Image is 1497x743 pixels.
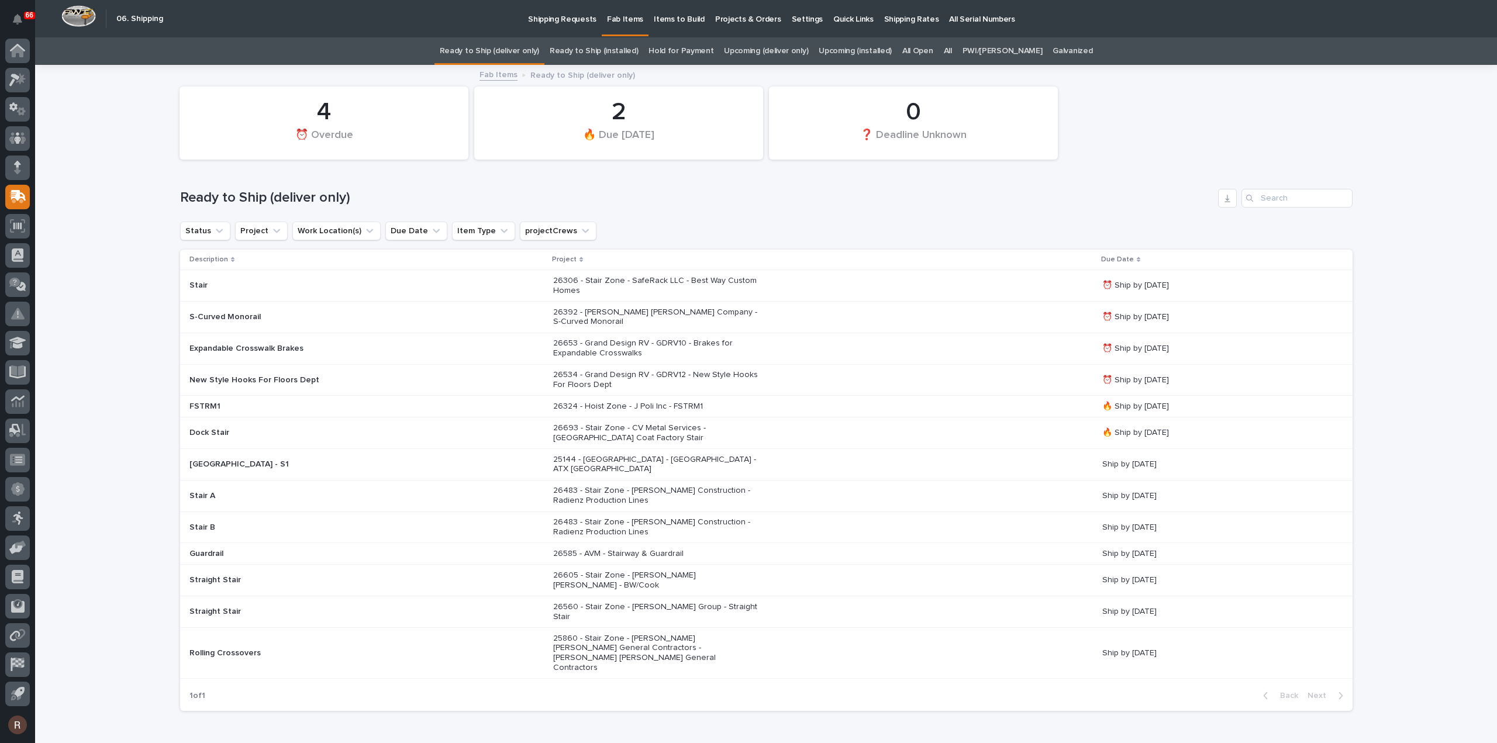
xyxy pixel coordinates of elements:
button: Next [1303,690,1353,701]
p: 26605 - Stair Zone - [PERSON_NAME] [PERSON_NAME] - BW/Cook [553,571,758,590]
button: Item Type [452,222,515,240]
h2: 06. Shipping [116,14,163,24]
p: 26653 - Grand Design RV - GDRV10 - Brakes for Expandable Crosswalks [553,338,758,358]
tr: Stair A26483 - Stair Zone - [PERSON_NAME] Construction - Radienz Production LinesShip by [DATE] [180,480,1353,512]
p: Guardrail [189,549,394,559]
tr: Rolling Crossovers25860 - Stair Zone - [PERSON_NAME] [PERSON_NAME] General Contractors - [PERSON_... [180,627,1353,678]
p: 26693 - Stair Zone - CV Metal Services - [GEOGRAPHIC_DATA] Coat Factory Stair [553,423,758,443]
tr: [GEOGRAPHIC_DATA] - S125144 - [GEOGRAPHIC_DATA] - [GEOGRAPHIC_DATA] - ATX [GEOGRAPHIC_DATA]Ship b... [180,449,1353,481]
p: 🔥 Ship by [DATE] [1102,402,1288,412]
p: Ship by [DATE] [1102,491,1288,501]
tr: Straight Stair26560 - Stair Zone - [PERSON_NAME] Group - Straight StairShip by [DATE] [180,596,1353,628]
button: Due Date [385,222,447,240]
p: Stair [189,281,394,291]
a: Upcoming (deliver only) [724,37,808,65]
p: 26585 - AVM - Stairway & Guardrail [553,549,758,559]
p: 26483 - Stair Zone - [PERSON_NAME] Construction - Radienz Production Lines [553,486,758,506]
span: Next [1308,690,1333,701]
p: Ship by [DATE] [1102,523,1288,533]
p: Ship by [DATE] [1102,549,1288,559]
p: 26534 - Grand Design RV - GDRV12 - New Style Hooks For Floors Dept [553,370,758,390]
button: Status [180,222,230,240]
tr: Guardrail26585 - AVM - Stairway & GuardrailShip by [DATE] [180,543,1353,565]
p: 1 of 1 [180,682,215,710]
p: ⏰ Ship by [DATE] [1102,312,1288,322]
p: 🔥 Ship by [DATE] [1102,428,1288,438]
tr: Expandable Crosswalk Brakes26653 - Grand Design RV - GDRV10 - Brakes for Expandable Crosswalks⏰ S... [180,333,1353,364]
img: Workspace Logo [61,5,96,27]
tr: Straight Stair26605 - Stair Zone - [PERSON_NAME] [PERSON_NAME] - BW/CookShip by [DATE] [180,565,1353,596]
div: ❓ Deadline Unknown [789,128,1038,153]
tr: Stair B26483 - Stair Zone - [PERSON_NAME] Construction - Radienz Production LinesShip by [DATE] [180,512,1353,543]
button: Back [1254,690,1303,701]
h1: Ready to Ship (deliver only) [180,189,1213,206]
p: Ship by [DATE] [1102,575,1288,585]
p: Description [189,253,228,266]
p: FSTRM1 [189,402,394,412]
button: users-avatar [5,713,30,737]
p: Ship by [DATE] [1102,459,1288,469]
a: Ready to Ship (deliver only) [440,37,539,65]
tr: New Style Hooks For Floors Dept26534 - Grand Design RV - GDRV12 - New Style Hooks For Floors Dept... [180,364,1353,396]
div: 🔥 Due [DATE] [494,128,743,153]
p: Rolling Crossovers [189,648,394,658]
p: Ship by [DATE] [1102,648,1288,658]
p: 26324 - Hoist Zone - J Poli Inc - FSTRM1 [553,402,758,412]
tr: S-Curved Monorail26392 - [PERSON_NAME] [PERSON_NAME] Company - S-Curved Monorail⏰ Ship by [DATE] [180,301,1353,333]
p: Stair A [189,491,394,501]
span: Back [1273,690,1298,701]
p: 26392 - [PERSON_NAME] [PERSON_NAME] Company - S-Curved Monorail [553,307,758,327]
a: All [944,37,952,65]
p: ⏰ Ship by [DATE] [1102,281,1288,291]
a: Galvanized [1053,37,1092,65]
p: ⏰ Ship by [DATE] [1102,344,1288,354]
tr: Dock Stair26693 - Stair Zone - CV Metal Services - [GEOGRAPHIC_DATA] Coat Factory Stair🔥 Ship by ... [180,417,1353,449]
p: 25860 - Stair Zone - [PERSON_NAME] [PERSON_NAME] General Contractors - [PERSON_NAME] [PERSON_NAME... [553,634,758,673]
p: Straight Stair [189,607,394,617]
div: 4 [199,98,449,127]
p: 26306 - Stair Zone - SafeRack LLC - Best Way Custom Homes [553,276,758,296]
button: Project [235,222,288,240]
div: 2 [494,98,743,127]
a: PWI/[PERSON_NAME] [963,37,1043,65]
p: S-Curved Monorail [189,312,394,322]
p: Dock Stair [189,428,394,438]
p: 66 [26,11,33,19]
p: New Style Hooks For Floors Dept [189,375,394,385]
a: All Open [902,37,933,65]
p: 26483 - Stair Zone - [PERSON_NAME] Construction - Radienz Production Lines [553,517,758,537]
p: [GEOGRAPHIC_DATA] - S1 [189,459,394,469]
button: Work Location(s) [292,222,381,240]
input: Search [1241,189,1353,208]
a: Upcoming (installed) [819,37,892,65]
p: Ready to Ship (deliver only) [530,68,635,81]
p: Project [552,253,577,266]
div: Notifications66 [15,14,30,33]
p: Due Date [1101,253,1134,266]
p: Expandable Crosswalk Brakes [189,344,394,354]
p: 26560 - Stair Zone - [PERSON_NAME] Group - Straight Stair [553,602,758,622]
tr: FSTRM126324 - Hoist Zone - J Poli Inc - FSTRM1🔥 Ship by [DATE] [180,396,1353,417]
button: Notifications [5,7,30,32]
a: Ready to Ship (installed) [550,37,638,65]
p: Straight Stair [189,575,394,585]
a: Hold for Payment [649,37,713,65]
p: Ship by [DATE] [1102,607,1288,617]
p: 25144 - [GEOGRAPHIC_DATA] - [GEOGRAPHIC_DATA] - ATX [GEOGRAPHIC_DATA] [553,455,758,475]
a: Fab Items [480,67,518,81]
div: 0 [789,98,1038,127]
tr: Stair26306 - Stair Zone - SafeRack LLC - Best Way Custom Homes⏰ Ship by [DATE] [180,270,1353,302]
div: ⏰ Overdue [199,128,449,153]
p: Stair B [189,523,394,533]
p: ⏰ Ship by [DATE] [1102,375,1288,385]
button: projectCrews [520,222,596,240]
